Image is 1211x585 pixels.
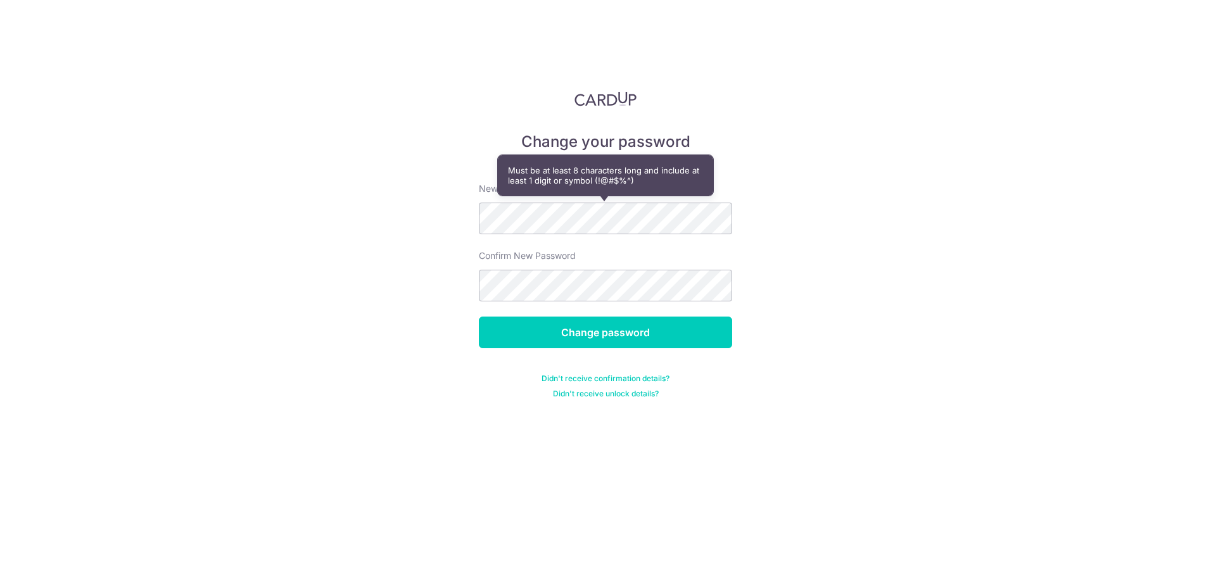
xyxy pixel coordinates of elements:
[542,374,669,384] a: Didn't receive confirmation details?
[498,155,713,196] div: Must be at least 8 characters long and include at least 1 digit or symbol (!@#$%^)
[479,132,732,152] h5: Change your password
[574,91,637,106] img: CardUp Logo
[479,182,541,195] label: New password
[553,389,659,399] a: Didn't receive unlock details?
[479,317,732,348] input: Change password
[479,249,576,262] label: Confirm New Password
